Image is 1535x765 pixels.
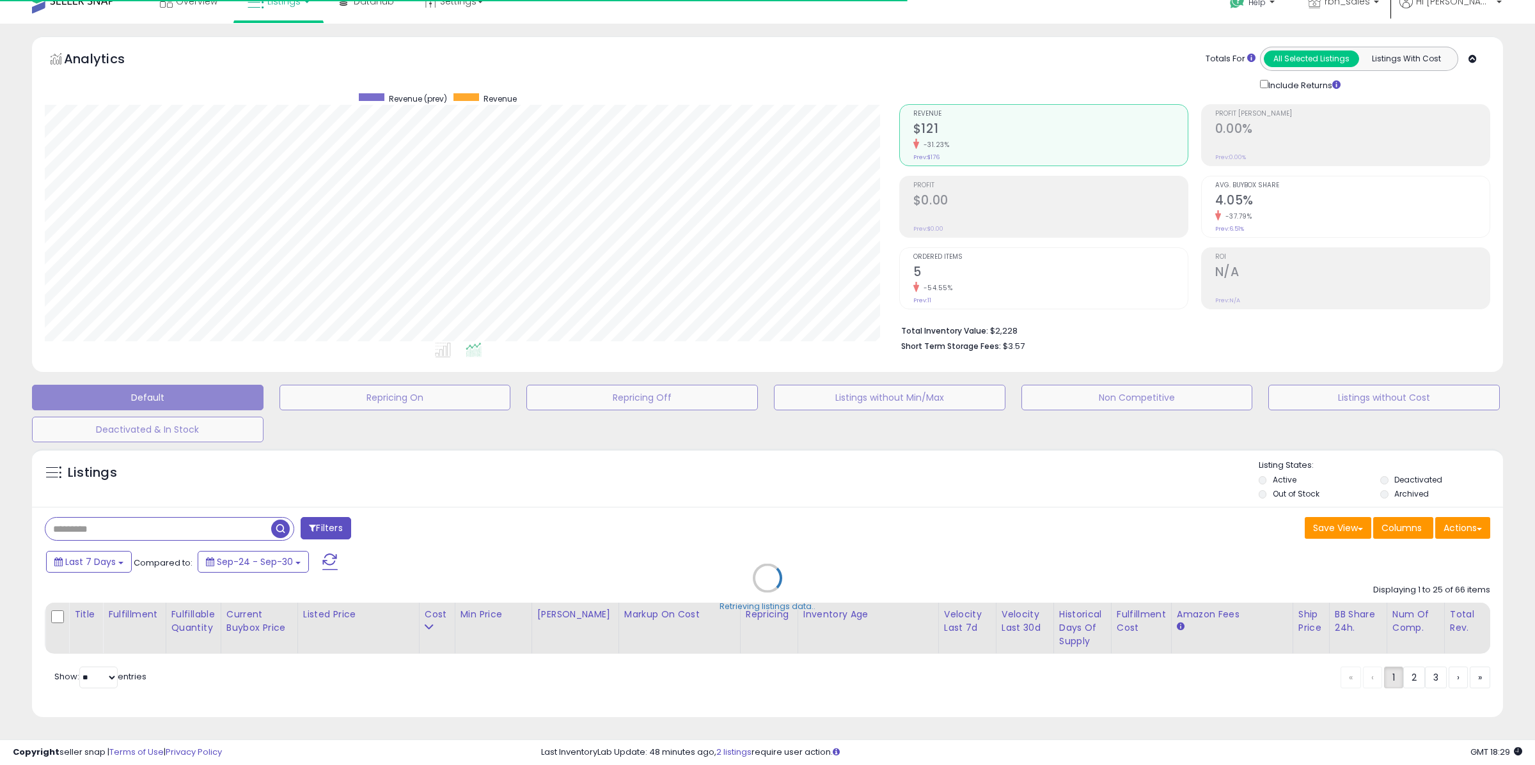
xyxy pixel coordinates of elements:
[32,417,264,442] button: Deactivated & In Stock
[166,746,222,758] a: Privacy Policy
[913,193,1188,210] h2: $0.00
[901,322,1481,337] li: $2,228
[1358,50,1454,67] button: Listings With Cost
[13,746,222,759] div: seller snap | |
[109,746,164,758] a: Terms of Use
[913,265,1188,282] h2: 5
[913,153,940,161] small: Prev: $176
[901,341,1001,352] b: Short Term Storage Fees:
[1264,50,1359,67] button: All Selected Listings
[1215,111,1490,118] span: Profit [PERSON_NAME]
[1215,297,1240,304] small: Prev: N/A
[913,225,943,233] small: Prev: $0.00
[1250,77,1356,91] div: Include Returns
[32,385,264,410] button: Default
[484,93,517,104] span: Revenue
[774,385,1005,410] button: Listings without Min/Max
[1206,53,1256,65] div: Totals For
[1021,385,1253,410] button: Non Competitive
[1215,225,1244,233] small: Prev: 6.51%
[1215,265,1490,282] h2: N/A
[389,93,447,104] span: Revenue (prev)
[720,600,815,612] div: Retrieving listings data..
[64,50,150,71] h5: Analytics
[1215,182,1490,189] span: Avg. Buybox Share
[1215,121,1490,139] h2: 0.00%
[913,254,1188,261] span: Ordered Items
[913,182,1188,189] span: Profit
[1470,746,1522,758] span: 2025-10-9 18:29 GMT
[526,385,758,410] button: Repricing Off
[913,297,931,304] small: Prev: 11
[541,746,1522,759] div: Last InventoryLab Update: 48 minutes ago, require user action.
[919,283,953,293] small: -54.55%
[716,746,752,758] a: 2 listings
[13,746,59,758] strong: Copyright
[1215,153,1246,161] small: Prev: 0.00%
[1215,193,1490,210] h2: 4.05%
[1003,340,1025,352] span: $3.57
[1221,212,1252,221] small: -37.79%
[279,385,511,410] button: Repricing On
[1215,254,1490,261] span: ROI
[901,325,988,336] b: Total Inventory Value:
[1268,385,1500,410] button: Listings without Cost
[919,140,950,150] small: -31.23%
[913,111,1188,118] span: Revenue
[913,121,1188,139] h2: $121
